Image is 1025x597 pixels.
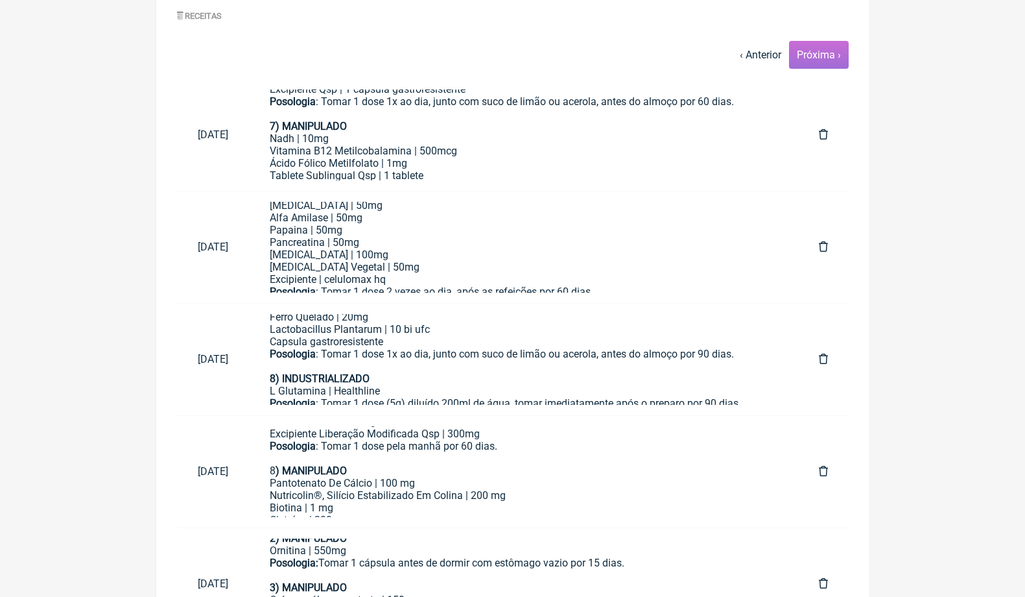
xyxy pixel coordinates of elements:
label: Receitas [177,11,222,21]
div: Papaina | 50mg [270,224,777,236]
div: : Tomar 1 dose 2 vezes ao dia, após as refeições por 60 dias. [270,286,777,310]
div: : Tomar 1 dose 1x ao dia, junto com suco de limão ou acerola, antes do almoço por 90 dias. [270,348,777,372]
div: Pancreatina | 50mg [270,236,777,249]
div: Lactobacillus Plantarum | 10 bi ufc Capsula gastroresistente [270,323,777,348]
div: Tablete Sublingual Qsp | 1 tablete [270,169,777,182]
strong: Posologia [270,440,316,452]
div: : Tomar 1 dose (5g) diluído 200ml de água, tomar imediatamente após o preparo por 90 dias. [270,397,777,422]
div: Nadh | 10mg Vitamina B12 Metilcobalamina | 500mcg Ácido Fólico Metilfolato | 1mg [270,132,777,169]
div: [MEDICAL_DATA] | 50mg [270,199,777,212]
div: Biotina | 1 mg [270,502,777,514]
div: Excipiente Qsp | 1 cápsula gastroresistente [270,83,777,95]
strong: 3) MANIPULADO [270,581,347,594]
a: [DATE] [177,230,249,263]
div: [MEDICAL_DATA] Vegetal | 50mg [270,261,777,273]
a: [DATE] [177,343,249,376]
strong: 2) MANIPULADO [270,532,347,544]
div: 8 [270,465,777,477]
strong: 8) INDUSTRIALIZADO [270,372,370,385]
a: Posologia: Tomar 1 dose 1x dia pela manhã por 60 dias.4) MANIPULADOSelênio Quelado | 200mcgZinco ... [249,202,798,293]
nav: pager [177,41,849,69]
a: Metionina | 2gTreonina | 0.5gTriptofano | 1.5gHistidina | 1gTirosina | 0.5gCisteina | 0.2gPolycan... [249,314,798,405]
div: Excipiente Liberação Modificada Qsp | 300mg [270,428,777,440]
div: Alfa Amilase | 50mg [270,212,777,224]
a: Espironolactona | 100mgPosologia: Tomar 1 dose 1x dia pela manhã por 90 dias.4) MANIPULADO OU IND... [249,426,798,517]
div: : Tomar 1 dose 1x ao dia, junto com suco de limão ou acerola, antes do almoço por 60 dias. [270,95,777,120]
div: Cisteína | 200 mg [270,514,777,526]
a: [DATE] [177,118,249,151]
strong: Posologia: [270,557,318,569]
div: Ferro Quelado | 20mg [270,311,777,323]
div: Tomar 1 cápsula antes de dormir com estômago vazio por 15 dias. [270,557,777,569]
a: [DATE] [177,455,249,488]
strong: Posologia [270,286,316,298]
a: ‹ Anterior [740,49,781,61]
div: Nutricolin®, Silício Estabilizado Em Colina | 200 mg [270,489,777,502]
div: L Glutamina | Healthline [270,385,777,397]
strong: 7) MANIPULADO [270,120,347,132]
div: [MEDICAL_DATA] | 100mg [270,249,777,261]
strong: Posologia [270,348,316,360]
strong: Posologia [270,397,316,409]
strong: Posologia [270,95,316,108]
div: Ornitina | 550mg [270,520,777,557]
strong: ) MANIPULADO [276,465,347,477]
a: Iodo Metalóide | 3 mgIodeto De Potássio | 5 mgVitamina B6 | 100mgMagnésio Dimalato | 200mgPosolog... [249,90,798,180]
a: Próxima › [797,49,841,61]
div: Pantotenato De Cálcio | 100 mg [270,477,777,489]
div: Excipiente | celulomax hq [270,273,777,286]
div: : Tomar 1 dose pela manhã por 60 dias. [270,440,777,465]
